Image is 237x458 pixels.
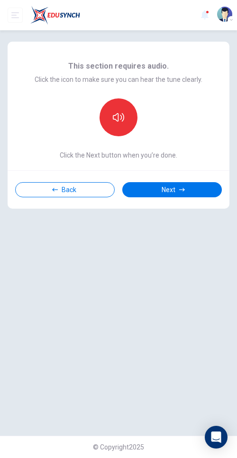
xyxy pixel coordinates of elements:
span: Click the icon to make sure you can hear the tune clearly. [35,76,202,83]
div: Open Intercom Messenger [205,426,228,449]
img: EduSynch logo [30,6,80,25]
span: © Copyright 2025 [93,441,144,453]
span: This section requires audio. [68,61,169,72]
button: Next [122,182,222,197]
button: open mobile menu [8,8,23,23]
button: Back [15,182,115,197]
span: Click the Next button when you’re done. [35,151,202,159]
img: Profile picture [217,7,232,22]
